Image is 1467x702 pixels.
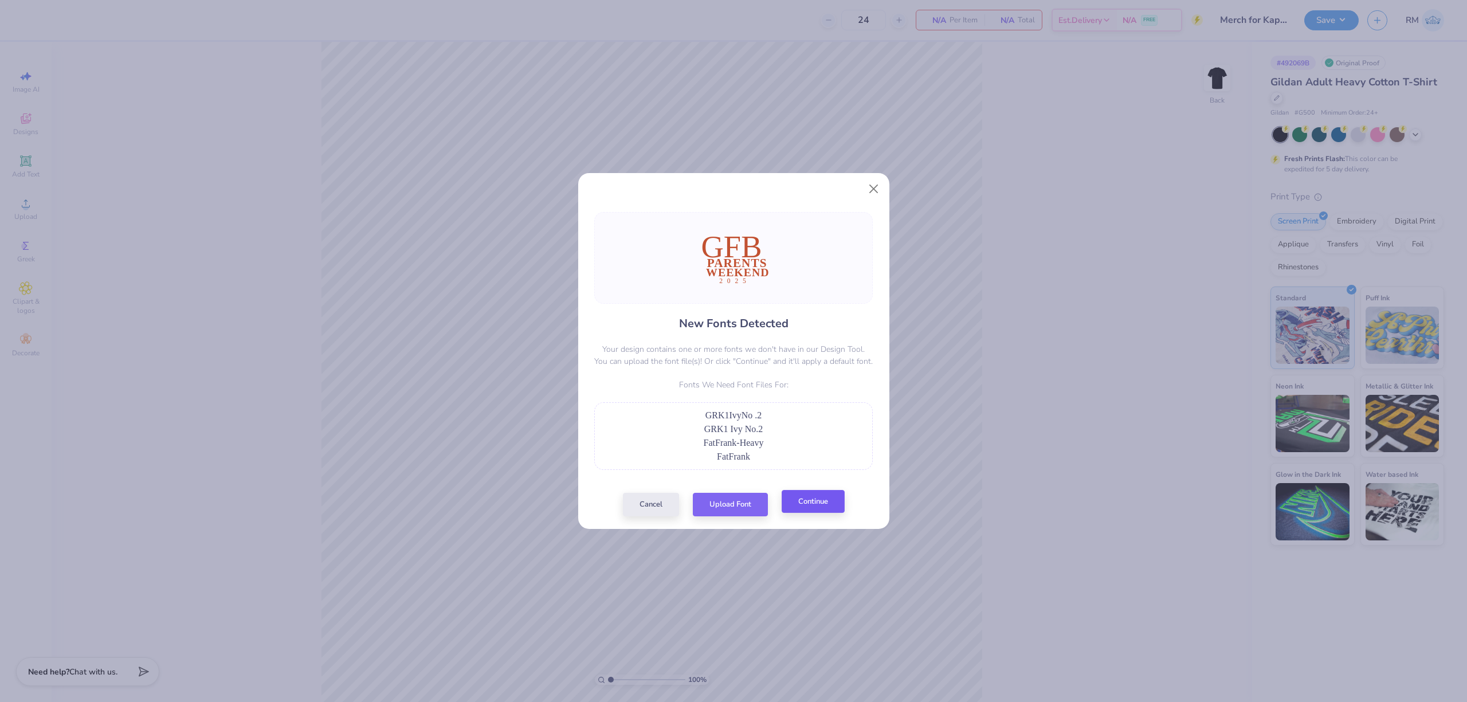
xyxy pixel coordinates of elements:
[594,343,873,367] p: Your design contains one or more fonts we don't have in our Design Tool. You can upload the font ...
[705,410,762,420] span: GRK1IvyNo .2
[594,379,873,391] p: Fonts We Need Font Files For:
[623,493,679,516] button: Cancel
[862,178,884,200] button: Close
[704,438,764,448] span: FatFrank-Heavy
[679,315,789,332] h4: New Fonts Detected
[782,490,845,513] button: Continue
[717,452,750,461] span: FatFrank
[693,493,768,516] button: Upload Font
[704,424,763,434] span: GRK1 Ivy No.2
